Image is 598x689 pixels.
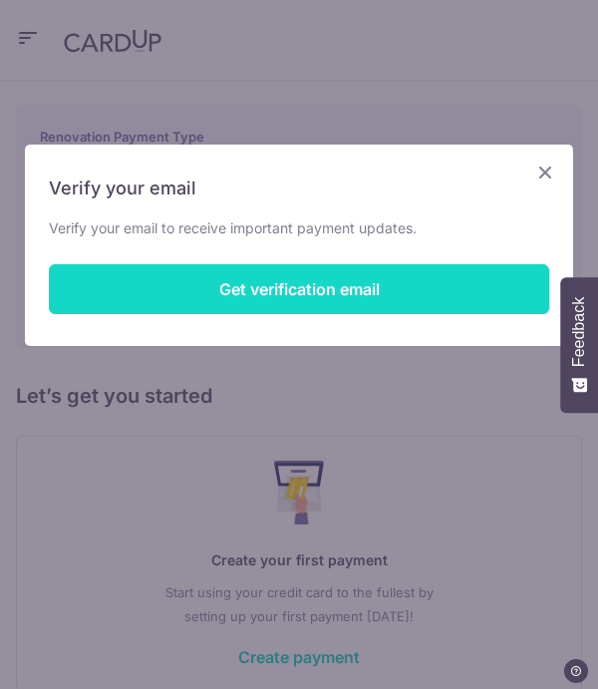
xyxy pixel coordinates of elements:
[560,276,598,412] button: Feedback - Show survey
[570,296,588,366] span: Feedback
[564,659,588,684] iframe: 打开一个小组件，您可以在其中找到更多信息
[49,176,196,200] span: Verify your email
[49,216,549,240] p: Verify your email to receive important payment updates.
[49,264,549,314] button: Get verification email
[533,161,557,184] button: Close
